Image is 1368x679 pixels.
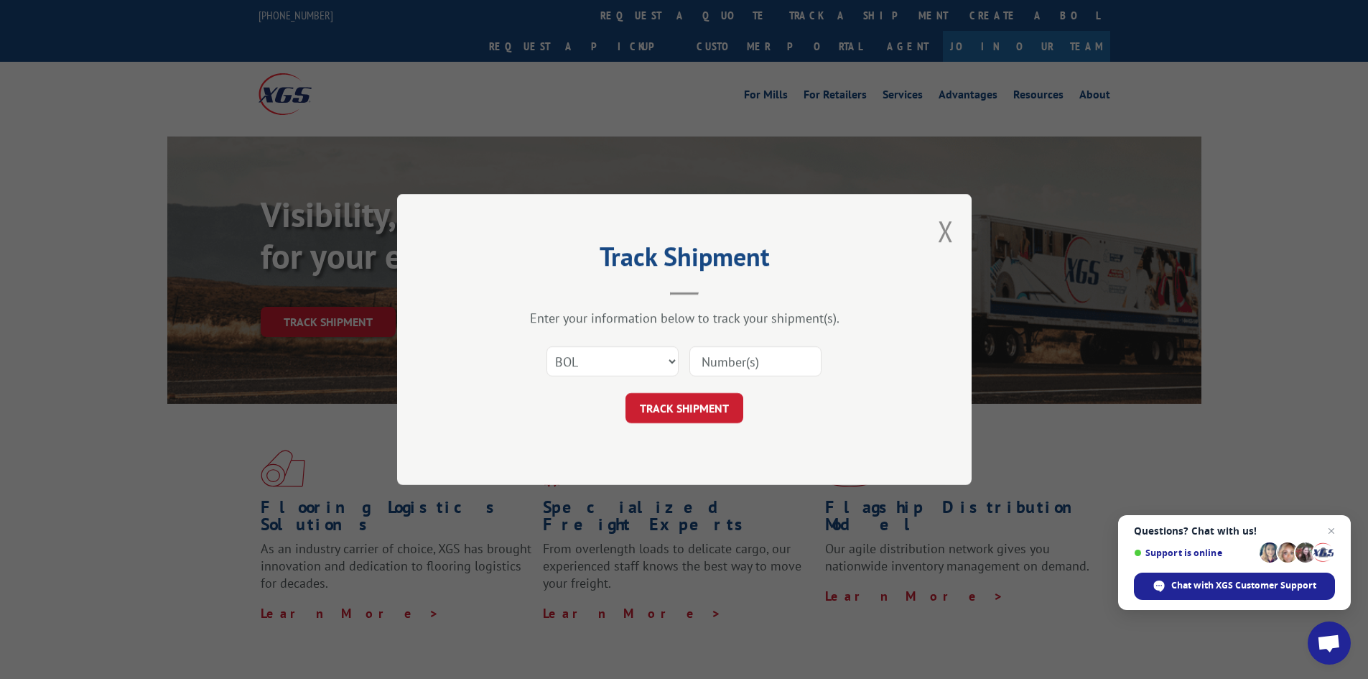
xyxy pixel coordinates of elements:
[1134,548,1255,558] span: Support is online
[938,212,954,250] button: Close modal
[1308,622,1351,665] div: Open chat
[1171,579,1316,592] span: Chat with XGS Customer Support
[1134,525,1335,537] span: Questions? Chat with us!
[469,246,900,274] h2: Track Shipment
[689,346,822,377] input: Number(s)
[625,393,743,423] button: TRACK SHIPMENT
[1134,573,1335,600] div: Chat with XGS Customer Support
[1323,522,1340,540] span: Close chat
[469,310,900,326] div: Enter your information below to track your shipment(s).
